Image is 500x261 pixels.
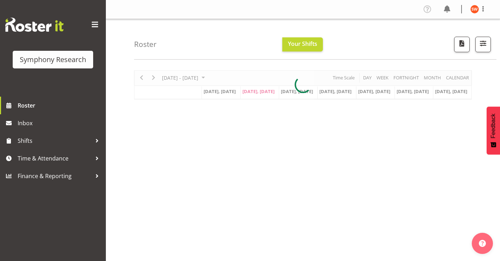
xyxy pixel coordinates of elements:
button: Feedback - Show survey [487,107,500,154]
span: Finance & Reporting [18,171,92,181]
button: Filter Shifts [475,37,491,52]
span: Inbox [18,118,102,128]
img: shannon-whelan11890.jpg [470,5,479,13]
img: Rosterit website logo [5,18,64,32]
img: help-xxl-2.png [479,240,486,247]
span: Shifts [18,135,92,146]
span: Your Shifts [288,40,317,48]
div: Symphony Research [20,54,86,65]
button: Your Shifts [282,37,323,51]
h4: Roster [134,40,157,48]
span: Time & Attendance [18,153,92,164]
span: Feedback [490,114,496,138]
span: Roster [18,100,102,111]
button: Download a PDF of the roster according to the set date range. [454,37,470,52]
